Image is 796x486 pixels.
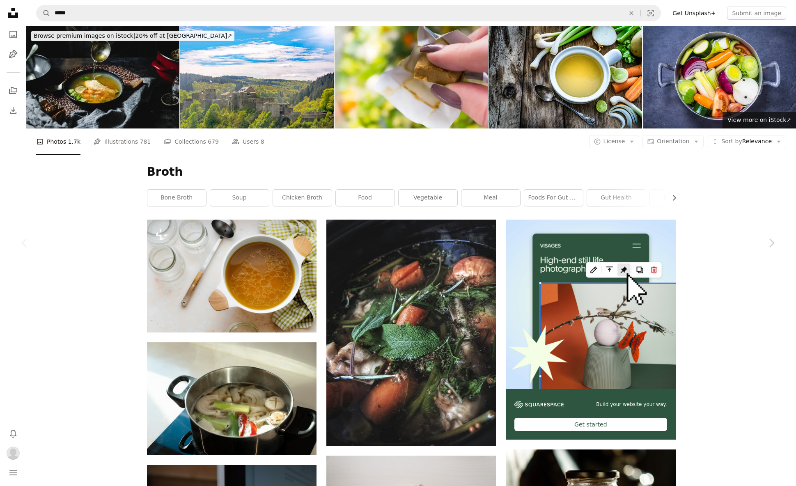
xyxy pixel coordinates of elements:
button: Clear [622,5,640,21]
img: a pot of food [147,342,317,455]
img: Avatar of user Immanuel de Jong [7,447,20,460]
h1: Broth [147,165,676,179]
a: Build your website your way.Get started [506,220,675,440]
button: Menu [5,465,21,481]
a: Get Unsplash+ [668,7,720,20]
img: Serving chicken broth in soup bowl [26,26,179,128]
a: meat and vegetable soup [326,329,496,336]
img: Bouillon, village in Belgium [180,26,333,128]
a: vegetable [399,190,457,206]
img: Vegetables broth with ingredients shot on rustic kitchen table. Copy space [489,26,642,128]
img: meat and vegetable soup [326,220,496,446]
img: file-1723602894256-972c108553a7image [506,220,675,389]
a: bone broth [147,190,206,206]
a: food [336,190,395,206]
button: Search Unsplash [37,5,50,21]
span: Sort by [721,138,742,144]
a: Illustrations [5,46,21,62]
button: scroll list to the right [667,190,676,206]
span: License [603,138,625,144]
form: Find visuals sitewide [36,5,661,21]
a: a bowl of soup with a spoon next to it [147,272,317,280]
span: Relevance [721,138,772,146]
a: chicken broth [273,190,332,206]
img: Woman holding a block of beef stock for her soup [335,26,488,128]
button: License [589,135,640,148]
a: Users 8 [232,128,264,155]
span: 20% off at [GEOGRAPHIC_DATA] ↗ [34,32,232,39]
img: a bowl of soup with a spoon next to it [147,220,317,332]
a: meal [461,190,520,206]
button: Profile [5,445,21,461]
a: View more on iStock↗ [723,112,796,128]
button: Sort byRelevance [707,135,786,148]
a: soup [210,190,269,206]
a: foods for gut health [524,190,583,206]
a: Illustrations 781 [94,128,151,155]
div: Get started [514,418,667,431]
a: Next [747,204,796,282]
button: Visual search [641,5,661,21]
img: file-1606177908946-d1eed1cbe4f5image [514,401,564,408]
a: Download History [5,102,21,119]
button: Notifications [5,425,21,442]
a: gut health [587,190,646,206]
a: Collections 679 [164,128,219,155]
a: Photos [5,26,21,43]
span: 8 [261,137,264,146]
a: Collections [5,83,21,99]
a: a pot of food [147,395,317,402]
span: 679 [208,137,219,146]
a: Browse premium images on iStock|20% off at [GEOGRAPHIC_DATA]↗ [26,26,239,46]
button: Submit an image [727,7,786,20]
span: 781 [140,137,151,146]
span: View more on iStock ↗ [727,117,791,123]
span: Build your website your way. [596,401,667,408]
span: Orientation [657,138,689,144]
img: Vegetable broth or soup. [643,26,796,128]
a: fermented [650,190,709,206]
span: Browse premium images on iStock | [34,32,135,39]
button: Orientation [642,135,704,148]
